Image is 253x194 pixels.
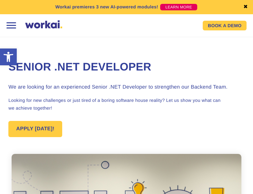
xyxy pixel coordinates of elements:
[55,4,158,10] p: Workai premieres 3 new AI-powered modules!
[8,83,244,91] h3: We are looking for an experienced Senior .NET Developer to strengthen our Backend Team.
[203,21,247,30] a: BOOK A DEMO
[8,96,244,112] p: Looking for new challenges or just tired of a boring software house reality? Let us show you what...
[160,4,197,10] a: LEARN MORE
[8,60,244,75] h1: Senior .NET Developer
[243,5,248,10] a: ✖
[8,121,62,137] a: APPLY [DATE]!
